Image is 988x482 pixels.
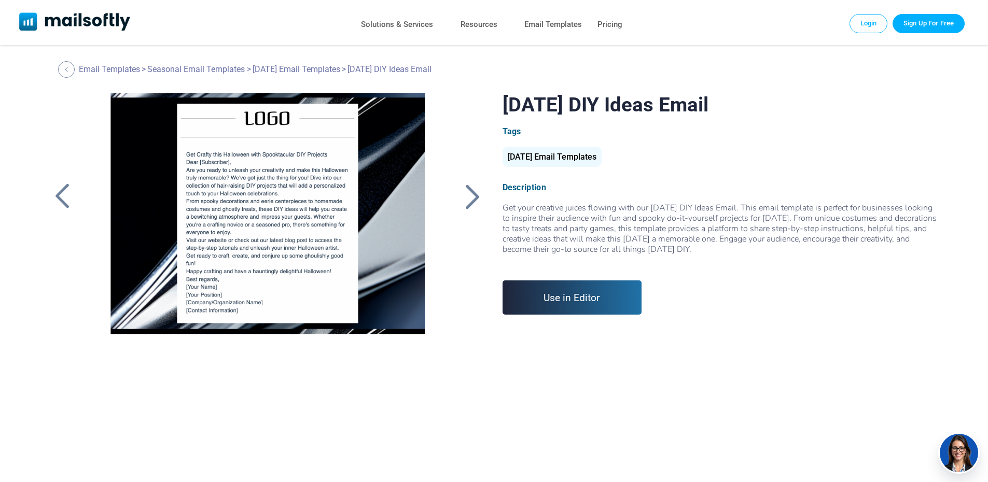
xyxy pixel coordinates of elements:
a: Back [58,61,77,78]
a: Use in Editor [503,280,642,315]
a: Back [49,183,75,210]
div: Description [503,182,939,192]
a: Resources [461,17,497,32]
a: Email Templates [524,17,582,32]
a: Seasonal Email Templates [147,64,245,74]
a: Mailsoftly [19,12,131,33]
a: Back [460,183,486,210]
a: Halloween DIY Ideas Email [93,93,442,352]
h1: [DATE] DIY Ideas Email [503,93,939,116]
a: [DATE] Email Templates [503,156,602,161]
a: [DATE] Email Templates [253,64,340,74]
div: [DATE] Email Templates [503,147,602,167]
a: Trial [893,14,965,33]
div: Get your creative juices flowing with our [DATE] DIY Ideas Email. This email template is perfect ... [503,203,939,265]
div: Tags [503,126,939,136]
a: Solutions & Services [361,17,433,32]
a: Email Templates [79,64,140,74]
a: Login [850,14,888,33]
a: Pricing [597,17,622,32]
